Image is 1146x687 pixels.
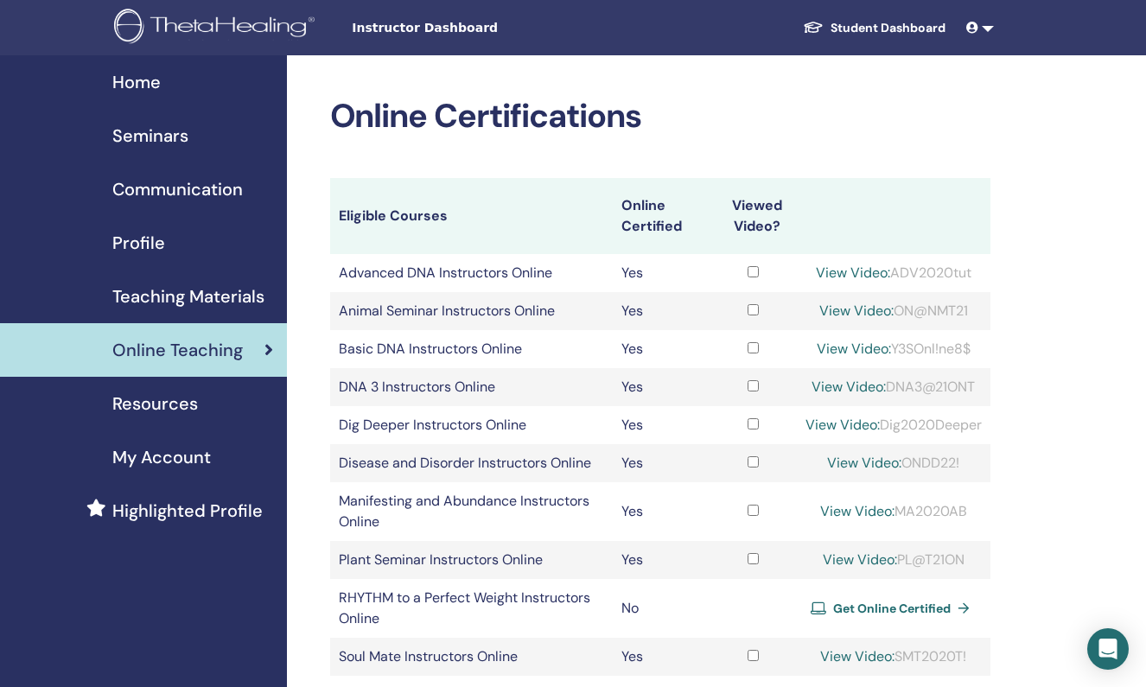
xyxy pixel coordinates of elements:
td: DNA 3 Instructors Online [330,368,614,406]
a: View Video: [820,647,895,665]
th: Viewed Video? [710,178,797,254]
span: Online Teaching [112,337,243,363]
div: MA2020AB [805,501,982,522]
a: View Video: [805,416,880,434]
img: graduation-cap-white.svg [803,20,824,35]
a: View Video: [817,340,891,358]
div: ON@NMT21 [805,301,982,321]
td: Yes [613,368,710,406]
td: Yes [613,444,710,482]
td: Animal Seminar Instructors Online [330,292,614,330]
a: View Video: [823,550,897,569]
a: View Video: [820,502,895,520]
span: Teaching Materials [112,283,264,309]
span: Profile [112,230,165,256]
span: Seminars [112,123,188,149]
td: Soul Mate Instructors Online [330,638,614,676]
div: DNA3@21ONT [805,377,982,398]
th: Eligible Courses [330,178,614,254]
div: ADV2020tut [805,263,982,283]
th: Online Certified [613,178,710,254]
td: Basic DNA Instructors Online [330,330,614,368]
a: Get Online Certified [811,595,977,621]
a: Student Dashboard [789,12,959,44]
td: No [613,579,710,638]
td: Yes [613,292,710,330]
td: Yes [613,254,710,292]
td: Yes [613,406,710,444]
div: Open Intercom Messenger [1087,628,1129,670]
img: logo.png [114,9,321,48]
td: Disease and Disorder Instructors Online [330,444,614,482]
div: SMT2020T! [805,646,982,667]
div: Y3SOnl!ne8$ [805,339,982,359]
td: Advanced DNA Instructors Online [330,254,614,292]
a: View Video: [819,302,894,320]
div: PL@T21ON [805,550,982,570]
td: RHYTHM to a Perfect Weight Instructors Online [330,579,614,638]
h2: Online Certifications [330,97,991,137]
td: Yes [613,482,710,541]
a: View Video: [827,454,901,472]
td: Plant Seminar Instructors Online [330,541,614,579]
span: My Account [112,444,211,470]
td: Dig Deeper Instructors Online [330,406,614,444]
span: Highlighted Profile [112,498,263,524]
span: Resources [112,391,198,417]
a: View Video: [816,264,890,282]
span: Communication [112,176,243,202]
td: Yes [613,638,710,676]
span: Home [112,69,161,95]
span: Instructor Dashboard [352,19,611,37]
span: Get Online Certified [833,601,951,616]
td: Manifesting and Abundance Instructors Online [330,482,614,541]
a: View Video: [812,378,886,396]
div: Dig2020Deeper [805,415,982,436]
td: Yes [613,330,710,368]
div: ONDD22! [805,453,982,474]
td: Yes [613,541,710,579]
